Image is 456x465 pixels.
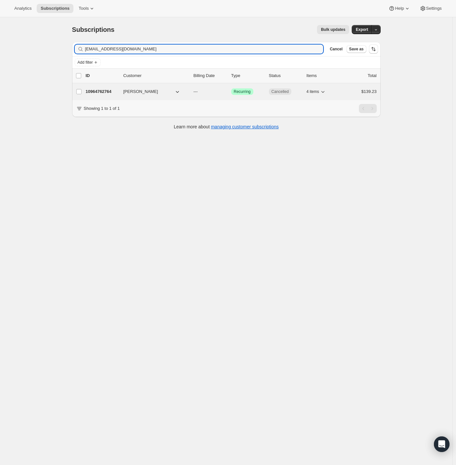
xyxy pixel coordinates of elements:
[79,6,89,11] span: Tools
[120,86,184,97] button: [PERSON_NAME]
[272,89,289,94] span: Cancelled
[231,72,264,79] div: Type
[10,4,35,13] button: Analytics
[41,6,70,11] span: Subscriptions
[194,72,226,79] p: Billing Date
[359,104,377,113] nav: Pagination
[86,87,377,96] div: 10964762764[PERSON_NAME]---SuccessRecurringCancelled4 items$139.23
[86,72,118,79] p: ID
[368,72,376,79] p: Total
[434,436,450,452] div: Open Intercom Messenger
[327,45,345,53] button: Cancel
[307,72,339,79] div: Items
[78,60,93,65] span: Add filter
[269,72,301,79] p: Status
[75,4,99,13] button: Tools
[37,4,73,13] button: Subscriptions
[369,45,378,54] button: Sort the results
[330,46,342,52] span: Cancel
[356,27,368,32] span: Export
[395,6,404,11] span: Help
[72,26,115,33] span: Subscriptions
[123,88,158,95] span: [PERSON_NAME]
[86,72,377,79] div: IDCustomerBilling DateTypeStatusItemsTotal
[307,89,319,94] span: 4 items
[317,25,349,34] button: Bulk updates
[123,72,188,79] p: Customer
[174,123,279,130] p: Learn more about
[84,105,120,112] p: Showing 1 to 1 of 1
[307,87,326,96] button: 4 items
[416,4,446,13] button: Settings
[349,46,364,52] span: Save as
[347,45,366,53] button: Save as
[352,25,372,34] button: Export
[86,88,118,95] p: 10964762764
[75,58,101,66] button: Add filter
[85,45,323,54] input: Filter subscribers
[321,27,345,32] span: Bulk updates
[361,89,377,94] span: $139.23
[194,89,198,94] span: ---
[234,89,251,94] span: Recurring
[14,6,32,11] span: Analytics
[385,4,414,13] button: Help
[211,124,279,129] a: managing customer subscriptions
[426,6,442,11] span: Settings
